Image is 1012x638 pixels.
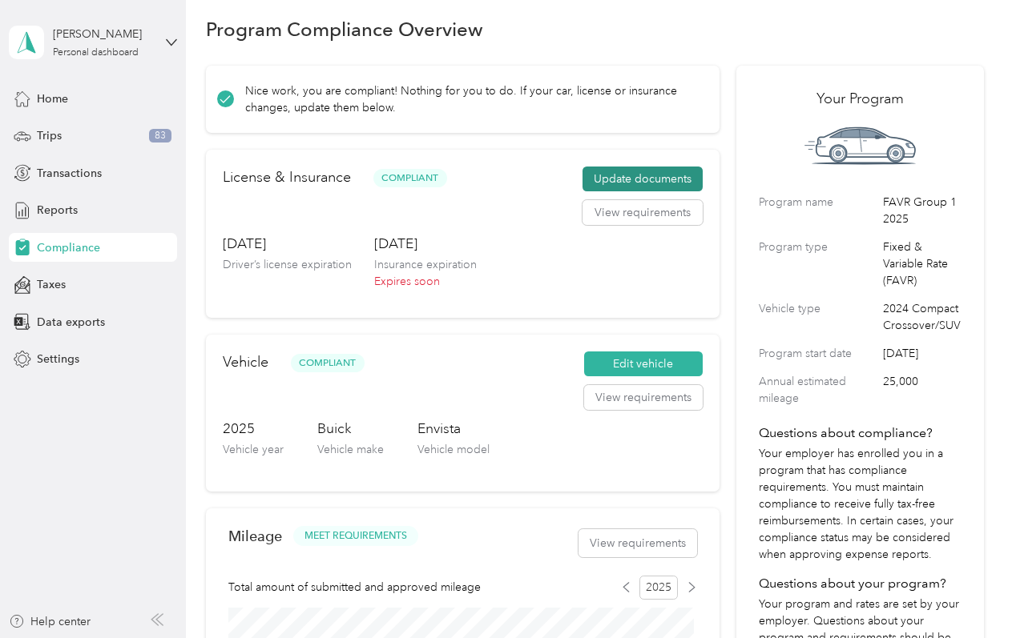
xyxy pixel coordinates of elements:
[37,127,62,144] span: Trips
[149,129,171,143] span: 83
[759,345,877,362] label: Program start date
[317,419,384,439] h3: Buick
[759,239,877,289] label: Program type
[759,373,877,407] label: Annual estimated mileage
[759,88,962,110] h2: Your Program
[37,239,100,256] span: Compliance
[759,423,962,443] h4: Questions about compliance?
[37,165,102,182] span: Transactions
[883,194,962,227] span: FAVR Group 1 2025
[584,351,703,377] button: Edit vehicle
[37,314,105,331] span: Data exports
[883,300,962,334] span: 2024 Compact Crossover/SUV
[639,576,678,600] span: 2025
[317,441,384,458] p: Vehicle make
[417,441,490,458] p: Vehicle model
[223,234,352,254] h3: [DATE]
[883,373,962,407] span: 25,000
[245,82,697,116] p: Nice work, you are compliant! Nothing for you to do. If your car, license or insurance changes, u...
[759,300,877,334] label: Vehicle type
[374,234,477,254] h3: [DATE]
[304,529,407,544] span: MEET REQUIREMENTS
[584,385,703,411] button: View requirements
[206,21,483,38] h1: Program Compliance Overview
[223,167,351,188] h2: License & Insurance
[223,256,352,273] p: Driver’s license expiration
[53,48,139,58] div: Personal dashboard
[37,202,78,219] span: Reports
[53,26,153,42] div: [PERSON_NAME]
[293,526,418,546] button: MEET REQUIREMENTS
[37,90,68,107] span: Home
[583,167,703,192] button: Update documents
[759,445,962,563] p: Your employer has enrolled you in a program that has compliance requirements. You must maintain c...
[579,529,697,557] button: View requirements
[291,354,365,372] span: Compliant
[223,441,284,458] p: Vehicle year
[759,194,877,227] label: Program name
[373,169,447,187] span: Compliant
[223,419,284,439] h3: 2025
[228,579,481,596] span: Total amount of submitted and approved mileage
[922,548,1012,638] iframe: Everlance-gr Chat Button Frame
[9,613,91,630] button: Help center
[37,276,66,293] span: Taxes
[759,574,962,593] h4: Questions about your program?
[883,239,962,289] span: Fixed & Variable Rate (FAVR)
[374,273,477,290] p: Expires soon
[583,200,703,226] button: View requirements
[228,528,282,544] h2: Mileage
[374,256,477,273] p: Insurance expiration
[883,345,962,362] span: [DATE]
[417,419,490,439] h3: Envista
[37,351,79,367] span: Settings
[223,351,268,373] h2: Vehicle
